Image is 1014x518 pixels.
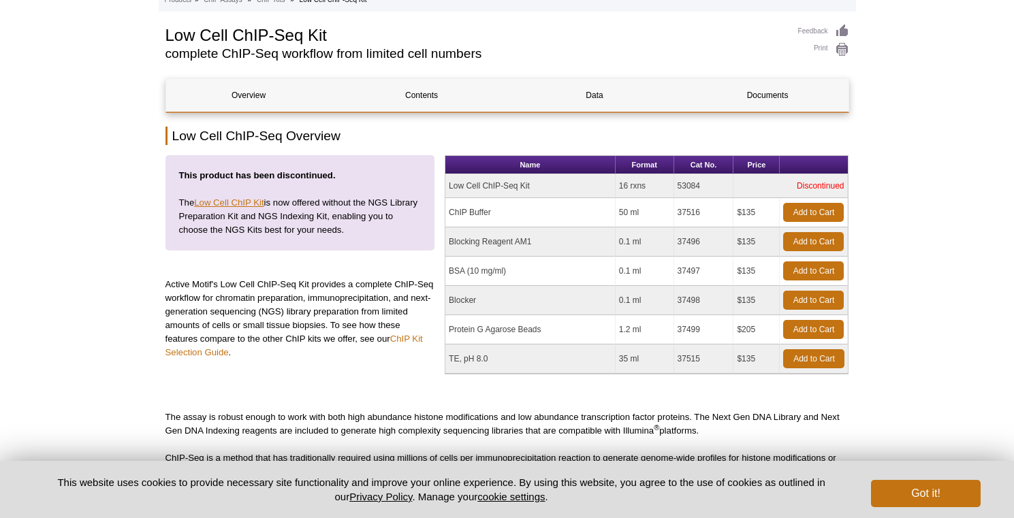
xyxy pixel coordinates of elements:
td: Discontinued [733,174,848,198]
td: 53084 [674,174,734,198]
th: Price [733,156,780,174]
td: 37515 [674,344,734,374]
td: 0.1 ml [616,286,674,315]
td: $135 [733,344,780,374]
a: Add to Cart [783,203,844,222]
h1: Low Cell ChIP-Seq Kit [165,24,785,44]
td: Protein G Agarose Beads [445,315,616,344]
a: Contents [339,79,505,112]
td: $135 [733,198,780,227]
a: Overview [166,79,332,112]
td: 0.1 ml [616,257,674,286]
a: Low Cell ChIP Kit [194,197,264,208]
td: 1.2 ml [616,315,674,344]
a: Print [798,42,849,57]
td: 37497 [674,257,734,286]
p: This website uses cookies to provide necessary site functionality and improve your online experie... [34,475,849,504]
a: Feedback [798,24,849,39]
td: 37498 [674,286,734,315]
th: Cat No. [674,156,734,174]
a: Privacy Policy [349,491,412,502]
p: The assay is robust enough to work with both high abundance histone modifications and low abundan... [165,410,849,438]
td: Blocker [445,286,616,315]
td: $205 [733,315,780,344]
a: Add to Cart [783,320,844,339]
td: $135 [733,227,780,257]
button: Got it! [871,480,980,507]
td: Low Cell ChIP-Seq Kit [445,174,616,198]
td: 50 ml [616,198,674,227]
h2: Low Cell ChIP-Seq Overview [165,127,849,145]
td: BSA (10 mg/ml) [445,257,616,286]
td: $135 [733,257,780,286]
td: ChIP Buffer [445,198,616,227]
th: Format [616,156,674,174]
h2: complete ChIP-Seq workflow from limited cell numbers [165,48,785,60]
a: Add to Cart [783,291,844,310]
td: $135 [733,286,780,315]
th: Name [445,156,616,174]
td: 16 rxns [616,174,674,198]
td: 37496 [674,227,734,257]
button: cookie settings [477,491,545,502]
p: Active Motif's Low Cell ChIP-Seq Kit provides a complete ChIP-Seq workflow for chromatin preparat... [165,278,435,359]
strong: This product has been discontinued. [179,170,336,180]
a: Add to Cart [783,349,844,368]
sup: ® [654,423,659,432]
td: 0.1 ml [616,227,674,257]
p: ChIP-Seq is a method that has traditionally required using millions of cells per immunoprecipitat... [165,451,849,492]
td: Blocking Reagent AM1 [445,227,616,257]
td: TE, pH 8.0 [445,344,616,374]
a: ChIP Kit Selection Guide [165,334,423,357]
td: 37516 [674,198,734,227]
a: Documents [685,79,851,112]
a: Data [512,79,678,112]
td: 37499 [674,315,734,344]
p: The is now offered without the NGS Library Preparation Kit and NGS Indexing Kit, enabling you to ... [165,155,435,250]
a: Add to Cart [783,261,844,280]
a: Add to Cart [783,232,844,251]
td: 35 ml [616,344,674,374]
